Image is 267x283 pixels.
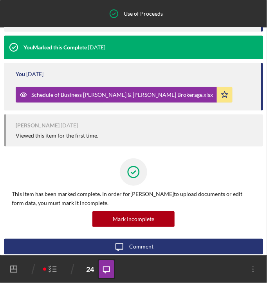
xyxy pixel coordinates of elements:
button: Comment [4,239,263,254]
div: 24 [82,261,98,277]
div: Use of Proceeds [124,11,163,17]
button: Mark Incomplete [92,211,175,227]
div: Mark Incomplete [113,211,154,227]
div: Comment [129,239,153,254]
p: This item has been marked complete. In order for [PERSON_NAME] to upload documents or edit form d... [12,190,255,207]
div: [PERSON_NAME] [16,122,60,129]
time: 2025-08-13 14:13 [61,122,78,129]
time: 2025-08-12 15:15 [26,71,43,77]
div: Schedule of Business [PERSON_NAME] & [PERSON_NAME] Brokerage.xlsx [31,92,213,98]
div: Viewed this item for the first time. [16,132,98,139]
div: You [16,71,25,77]
button: Schedule of Business [PERSON_NAME] & [PERSON_NAME] Brokerage.xlsx [16,87,233,103]
time: 2025-08-12 14:46 [88,44,105,51]
div: You Marked this Complete [23,44,87,51]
